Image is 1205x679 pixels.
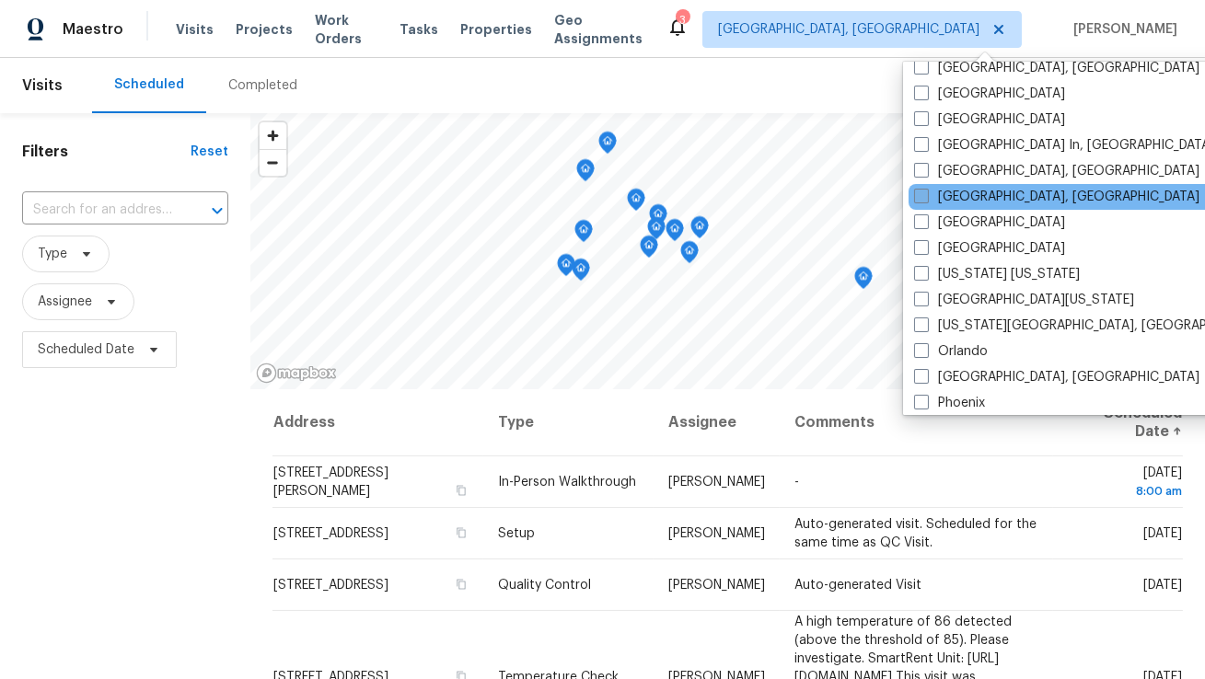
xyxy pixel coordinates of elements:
span: Geo Assignments [554,11,644,48]
span: Properties [460,20,532,39]
label: [GEOGRAPHIC_DATA] [914,213,1065,232]
label: [GEOGRAPHIC_DATA], [GEOGRAPHIC_DATA] [914,368,1199,386]
span: [DATE] [1143,527,1182,540]
button: Zoom in [260,122,286,149]
span: Zoom out [260,150,286,176]
span: [STREET_ADDRESS][PERSON_NAME] [273,466,388,498]
span: Projects [236,20,293,39]
div: Completed [228,76,297,95]
th: Comments [780,389,1053,456]
label: [GEOGRAPHIC_DATA] [914,110,1065,129]
label: [GEOGRAPHIC_DATA], [GEOGRAPHIC_DATA] [914,188,1199,206]
div: Map marker [627,189,645,217]
div: Map marker [598,132,617,160]
span: Work Orders [315,11,377,48]
span: Quality Control [498,579,591,592]
span: [DATE] [1143,579,1182,592]
div: Map marker [640,236,658,264]
div: Map marker [557,254,575,282]
div: 3 [676,11,689,29]
div: Map marker [576,159,595,188]
span: Tasks [400,23,438,36]
span: Assignee [38,293,92,311]
label: [GEOGRAPHIC_DATA][US_STATE] [914,291,1134,309]
h1: Filters [22,143,191,161]
label: [GEOGRAPHIC_DATA], [GEOGRAPHIC_DATA] [914,59,1199,77]
button: Copy Address [452,482,469,499]
th: Type [483,389,654,456]
button: Copy Address [452,576,469,593]
div: 8:00 am [1068,482,1182,501]
div: Scheduled [114,75,184,94]
button: Open [204,198,230,224]
div: Map marker [574,220,593,248]
label: [GEOGRAPHIC_DATA], [GEOGRAPHIC_DATA] [914,162,1199,180]
span: Scheduled Date [38,340,134,359]
span: [STREET_ADDRESS] [273,579,388,592]
div: Reset [191,143,228,161]
label: [GEOGRAPHIC_DATA] [914,85,1065,103]
span: [PERSON_NAME] [1066,20,1177,39]
label: [GEOGRAPHIC_DATA] [914,239,1065,258]
th: Address [272,389,484,456]
span: Maestro [63,20,123,39]
span: Visits [22,65,63,106]
span: Setup [498,527,535,540]
th: Scheduled Date ↑ [1053,389,1183,456]
div: Map marker [680,241,699,270]
div: Map marker [647,217,666,246]
span: [DATE] [1068,466,1182,501]
a: Mapbox homepage [256,363,337,384]
span: Auto-generated visit. Scheduled for the same time as QC Visit. [794,518,1037,549]
div: Map marker [649,204,667,233]
span: - [794,476,799,489]
div: Map marker [854,267,873,295]
label: Phoenix [914,394,985,412]
span: Auto-generated Visit [794,579,921,592]
canvas: Map [250,113,1179,389]
div: Map marker [666,219,684,247]
div: Map marker [690,216,709,245]
button: Zoom out [260,149,286,176]
span: In-Person Walkthrough [498,476,636,489]
input: Search for an address... [22,196,177,224]
label: [US_STATE] [US_STATE] [914,265,1080,283]
button: Copy Address [452,524,469,541]
span: [PERSON_NAME] [668,579,765,592]
span: [STREET_ADDRESS] [273,527,388,540]
span: [PERSON_NAME] [668,476,765,489]
span: Type [38,245,67,263]
th: Assignee [654,389,780,456]
span: Visits [176,20,214,39]
label: Orlando [914,342,988,361]
span: [GEOGRAPHIC_DATA], [GEOGRAPHIC_DATA] [718,20,979,39]
div: Map marker [572,259,590,287]
span: [PERSON_NAME] [668,527,765,540]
